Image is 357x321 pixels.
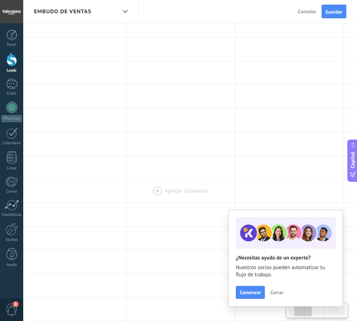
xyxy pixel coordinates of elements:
div: Chats [1,91,22,96]
button: Guardar [322,5,346,18]
div: Ayuda [1,263,22,267]
div: Ajustes [1,238,22,242]
button: Comenzar [236,286,265,299]
div: Leads [1,68,22,73]
div: WhatsApp [1,115,22,122]
span: Cerrar [271,290,283,295]
span: Nuestros socios pueden automatizar tu flujo de trabajo. [236,264,335,278]
span: Embudo de ventas [34,8,91,15]
div: Calendario [1,141,22,146]
div: Panel [1,43,22,47]
div: Estadísticas [1,213,22,217]
button: Cancelar [295,6,319,17]
div: Listas [1,166,22,171]
h2: ¿Necesitas ayuda de un experto? [236,254,335,261]
span: Comenzar [240,290,261,295]
span: Cancelar [298,8,316,15]
button: Cerrar [267,287,287,298]
span: Guardar [326,9,342,14]
span: 1 [13,301,19,307]
span: Copilot [349,152,356,168]
div: Embudo de ventas [119,5,131,19]
div: Correo [1,189,22,194]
